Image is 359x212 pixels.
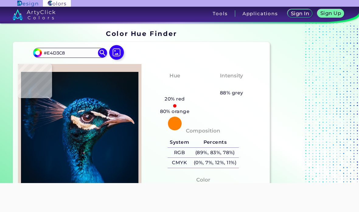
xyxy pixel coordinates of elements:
h5: Percents [191,137,239,147]
h4: Color [196,175,210,184]
img: icon search [98,48,107,57]
h5: RGB [168,148,191,158]
iframe: Advertisement [69,183,290,210]
h3: Tools [213,11,228,16]
h5: 80% orange [158,108,192,115]
h3: Pale [223,81,240,88]
h4: Hue [169,71,180,80]
h1: Color Hue Finder [106,29,177,38]
h5: 20% red [162,95,187,103]
img: ArtyClick Design logo [17,1,38,6]
h5: Sign Up [321,11,340,16]
h5: CMYK [168,158,191,168]
img: img_pavlin.jpg [21,67,138,199]
img: icon picture [109,45,124,60]
h5: Sign In [292,11,308,16]
img: logo_artyclick_colors_white.svg [12,9,55,20]
h5: (0%, 7%, 12%, 11%) [191,158,239,168]
h5: System [168,137,191,147]
h5: 88% grey [220,89,243,97]
h3: Applications [242,11,278,16]
a: Sign Up [319,10,343,17]
h3: Reddish Orange [150,81,200,95]
h4: Intensity [220,71,243,80]
h5: (89%, 83%, 78%) [191,148,239,158]
h4: Composition [186,126,220,135]
input: type color.. [42,49,98,57]
a: Sign In [289,10,311,17]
